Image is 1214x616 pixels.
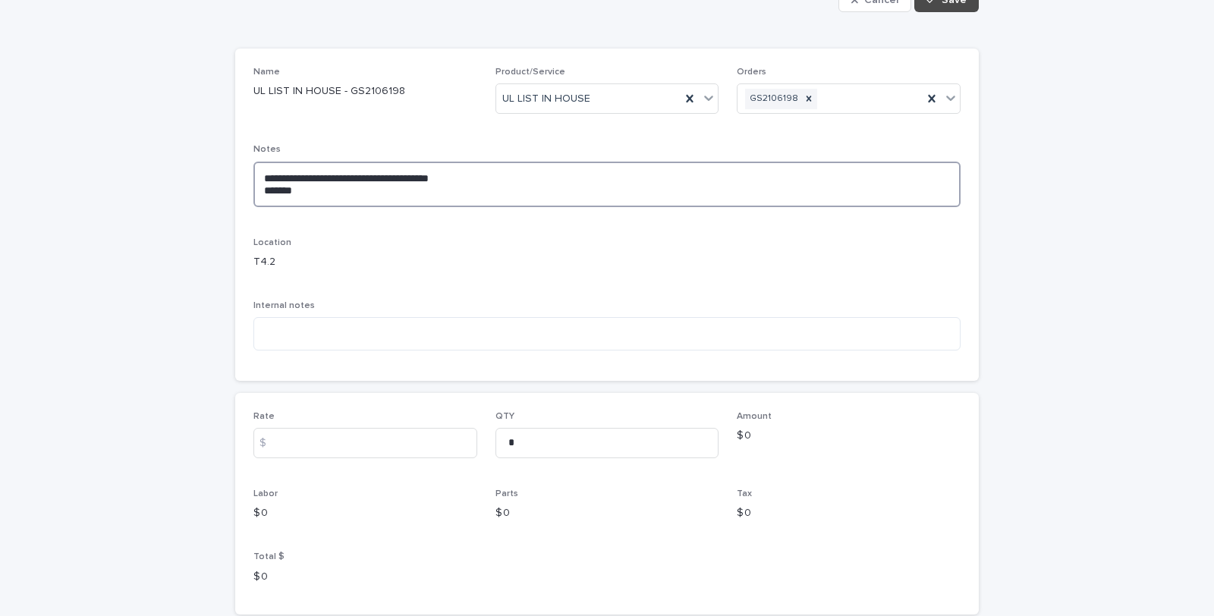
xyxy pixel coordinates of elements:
[253,428,284,458] div: $
[745,89,800,109] div: GS2106198
[253,301,315,310] span: Internal notes
[737,505,961,521] p: $ 0
[253,238,291,247] span: Location
[253,254,477,270] p: T4.2
[495,505,719,521] p: $ 0
[495,412,514,421] span: QTY
[253,489,278,498] span: Labor
[253,552,285,561] span: Total $
[495,489,518,498] span: Parts
[253,83,477,99] p: UL LIST IN HOUSE - GS2106198
[253,412,275,421] span: Rate
[253,145,281,154] span: Notes
[253,505,477,521] p: $ 0
[737,428,961,444] p: $ 0
[253,68,280,77] span: Name
[737,68,766,77] span: Orders
[502,91,590,107] span: UL LIST IN HOUSE
[495,68,565,77] span: Product/Service
[253,569,477,585] p: $ 0
[737,412,772,421] span: Amount
[737,489,752,498] span: Tax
